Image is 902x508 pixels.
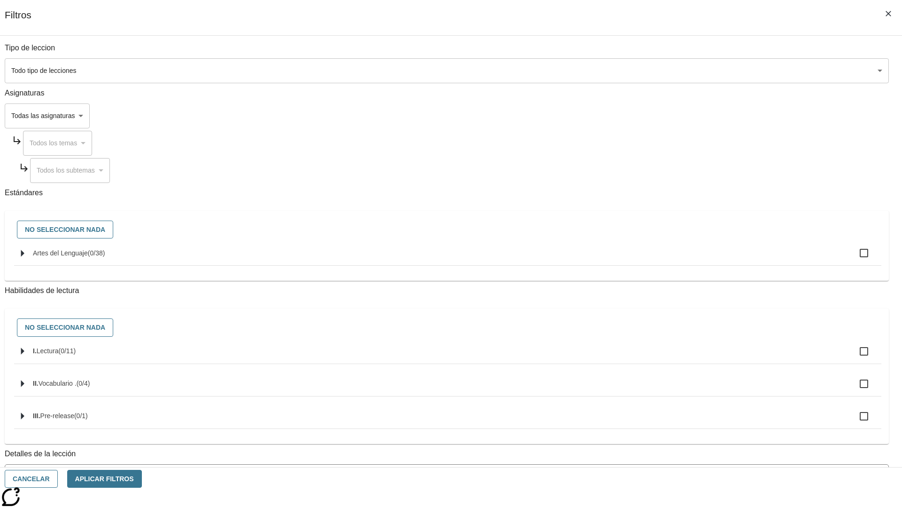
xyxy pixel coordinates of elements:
span: 0 estándares seleccionados/11 estándares en grupo [58,347,76,355]
button: Cerrar los filtros del Menú lateral [879,4,898,24]
span: 0 estándares seleccionados/1 estándares en grupo [74,412,88,420]
div: La Actividad cubre los factores a considerar para el ajuste automático del lexile [5,465,888,485]
button: No seleccionar nada [17,221,113,239]
p: Detalles de la lección [5,449,889,460]
span: II. [33,380,39,387]
button: Cancelar [5,470,58,488]
span: Vocabulario . [39,380,77,387]
span: Pre-release [40,412,74,420]
p: Asignaturas [5,88,889,99]
div: Seleccione estándares [12,218,881,241]
h1: Filtros [5,9,31,35]
span: III. [33,412,40,420]
p: Habilidades de lectura [5,286,889,296]
div: Seleccione un tipo de lección [5,58,889,83]
span: 0 estándares seleccionados/38 estándares en grupo [88,249,105,257]
div: Seleccione habilidades [12,316,881,339]
span: Artes del Lenguaje [33,249,88,257]
p: Estándares [5,188,889,198]
span: 0 estándares seleccionados/4 estándares en grupo [77,380,90,387]
span: Lectura [37,347,59,355]
span: I. [33,347,37,355]
button: Aplicar Filtros [67,470,142,488]
ul: Seleccione estándares [14,241,881,273]
div: Seleccione una Asignatura [30,158,110,183]
p: Tipo de leccion [5,43,889,54]
div: Seleccione una Asignatura [5,103,90,128]
button: No seleccionar nada [17,318,113,337]
ul: Seleccione habilidades [14,339,881,437]
div: Seleccione una Asignatura [23,131,92,156]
